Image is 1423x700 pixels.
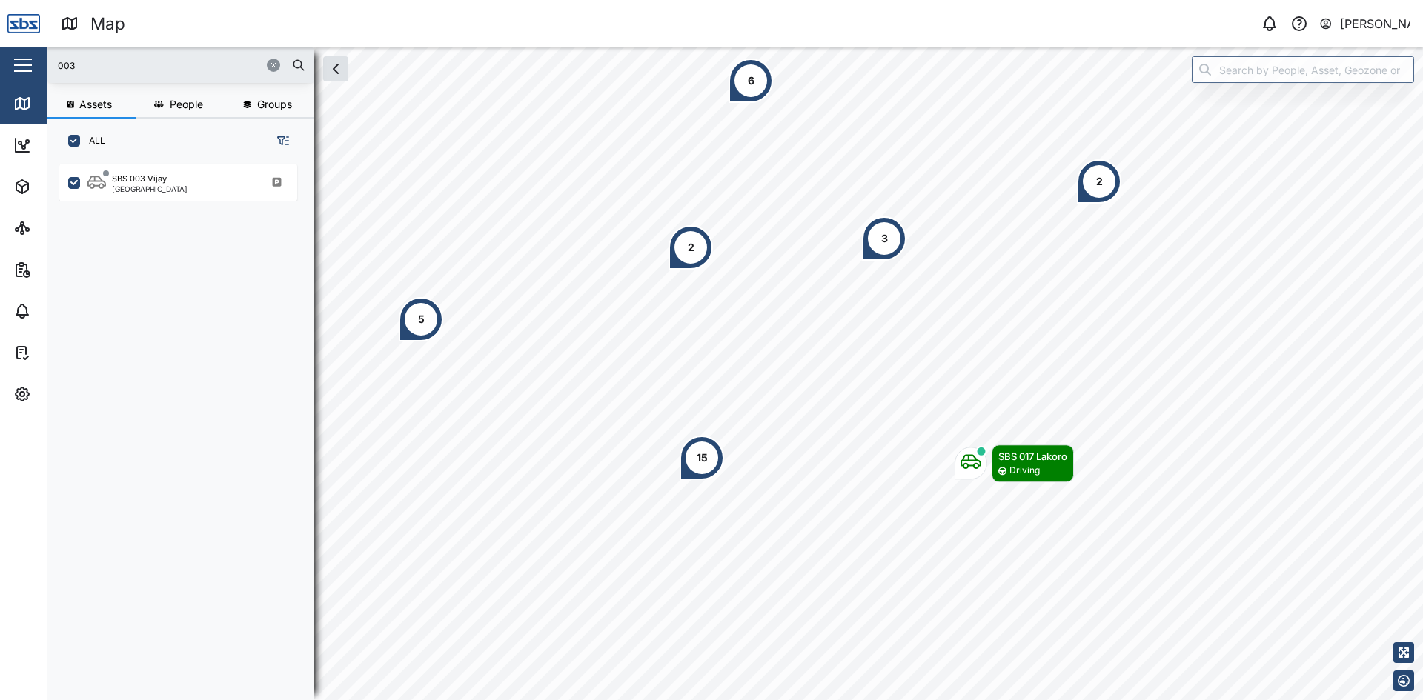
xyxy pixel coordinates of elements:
[39,303,84,319] div: Alarms
[1318,13,1411,34] button: [PERSON_NAME]
[90,11,125,37] div: Map
[56,54,305,76] input: Search assets or drivers
[669,225,713,270] div: Map marker
[1077,159,1121,204] div: Map marker
[1340,15,1411,33] div: [PERSON_NAME]
[47,47,1423,700] canvas: Map
[80,135,105,147] label: ALL
[399,297,443,341] div: Map marker
[1192,56,1414,83] input: Search by People, Asset, Geozone or Place
[418,311,425,327] div: 5
[170,99,203,110] span: People
[257,99,292,110] span: Groups
[39,179,84,195] div: Assets
[39,386,91,402] div: Settings
[955,444,1074,482] div: Map marker
[688,239,694,256] div: 2
[862,216,906,261] div: Map marker
[39,96,72,112] div: Map
[39,137,105,153] div: Dashboard
[39,261,89,278] div: Reports
[112,173,167,185] div: SBS 003 Vijay
[59,159,314,688] div: grid
[748,73,754,89] div: 6
[1096,173,1103,190] div: 2
[998,449,1067,464] div: SBS 017 Lakoro
[680,436,724,480] div: Map marker
[112,185,188,193] div: [GEOGRAPHIC_DATA]
[881,230,888,247] div: 3
[39,220,74,236] div: Sites
[39,344,79,361] div: Tasks
[697,450,708,466] div: 15
[7,7,40,40] img: Main Logo
[1009,464,1040,478] div: Driving
[729,59,773,103] div: Map marker
[79,99,112,110] span: Assets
